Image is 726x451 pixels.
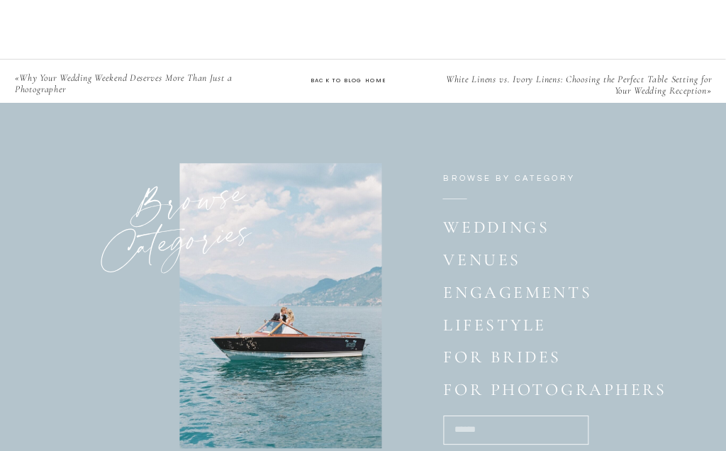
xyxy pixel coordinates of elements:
a: back to blog home [311,75,416,86]
a: Weddings [443,217,552,240]
a: venues [443,250,548,273]
a: for photographers [443,380,684,403]
a: for brides [443,347,684,371]
a: lifestyle [443,315,541,338]
h2: browse by category [443,172,619,184]
a: White Linens vs. Ivory Linens: Choosing the Perfect Table Setting for Your Wedding Reception [446,73,712,96]
a: engagements [443,282,565,306]
p: Browse Categories [38,173,251,257]
p: « [15,72,260,88]
a: Why Your Wedding Weekend Deserves More Than Just a Photographer [15,72,232,95]
p: » [432,74,711,91]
